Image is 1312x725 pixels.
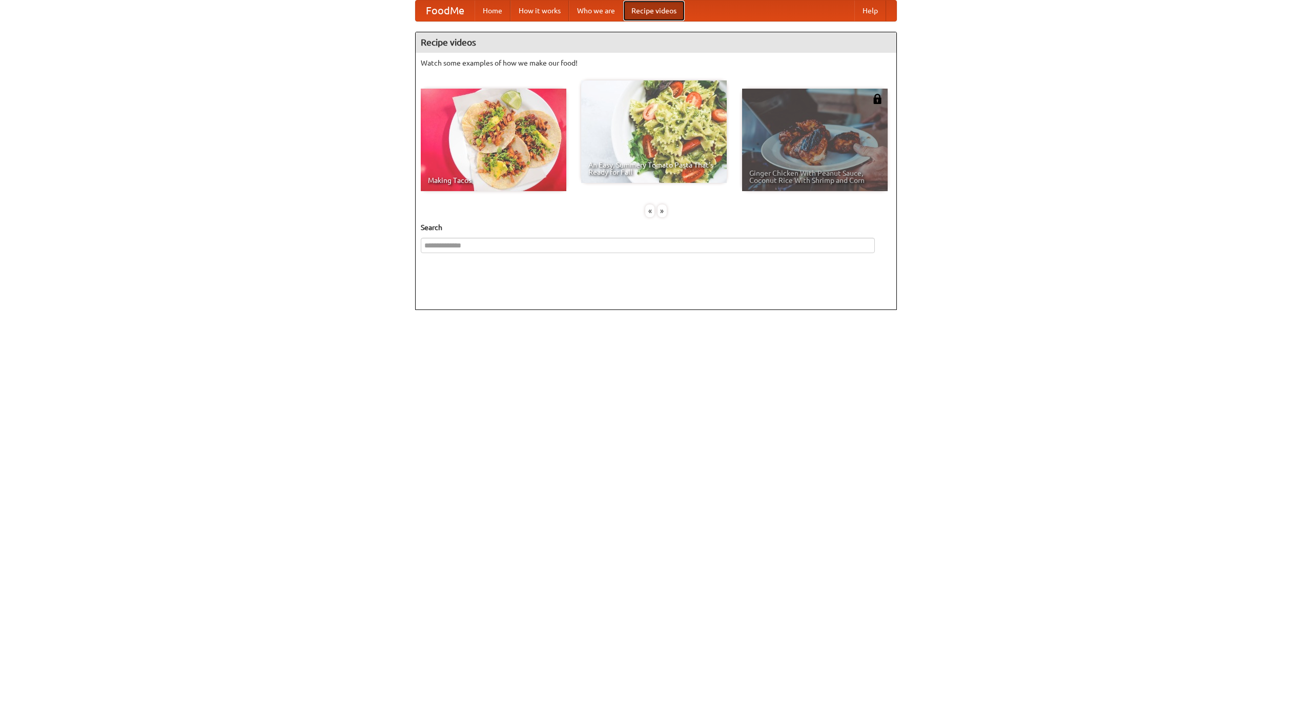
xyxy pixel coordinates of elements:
h4: Recipe videos [416,32,896,53]
a: Recipe videos [623,1,685,21]
span: An Easy, Summery Tomato Pasta That's Ready for Fall [588,161,720,176]
div: « [645,204,654,217]
div: » [658,204,667,217]
img: 483408.png [872,94,883,104]
a: Making Tacos [421,89,566,191]
a: Help [854,1,886,21]
a: An Easy, Summery Tomato Pasta That's Ready for Fall [581,80,727,183]
a: How it works [510,1,569,21]
a: Who we are [569,1,623,21]
p: Watch some examples of how we make our food! [421,58,891,68]
span: Making Tacos [428,177,559,184]
a: Home [475,1,510,21]
h5: Search [421,222,891,233]
a: FoodMe [416,1,475,21]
